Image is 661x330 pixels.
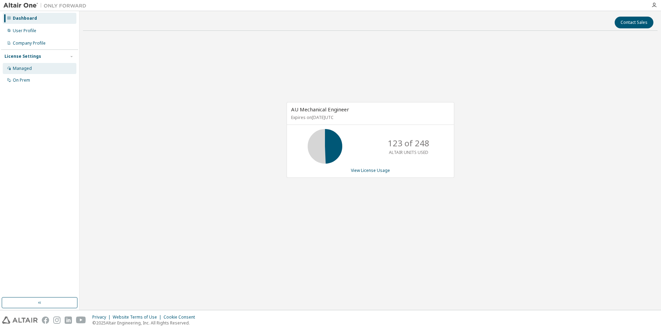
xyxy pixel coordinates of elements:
img: youtube.svg [76,317,86,324]
div: License Settings [4,54,41,59]
div: Website Terms of Use [113,314,164,320]
button: Contact Sales [615,17,653,28]
img: Altair One [3,2,90,9]
div: Company Profile [13,40,46,46]
img: altair_logo.svg [2,317,38,324]
img: linkedin.svg [65,317,72,324]
div: Privacy [92,314,113,320]
p: 123 of 248 [388,137,429,149]
a: View License Usage [351,167,390,173]
p: ALTAIR UNITS USED [389,149,428,155]
div: Managed [13,66,32,71]
div: Cookie Consent [164,314,199,320]
img: facebook.svg [42,317,49,324]
div: User Profile [13,28,36,34]
div: On Prem [13,77,30,83]
div: Dashboard [13,16,37,21]
span: AU Mechanical Engineer [291,106,349,113]
p: © 2025 Altair Engineering, Inc. All Rights Reserved. [92,320,199,326]
p: Expires on [DATE] UTC [291,114,448,120]
img: instagram.svg [53,317,60,324]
